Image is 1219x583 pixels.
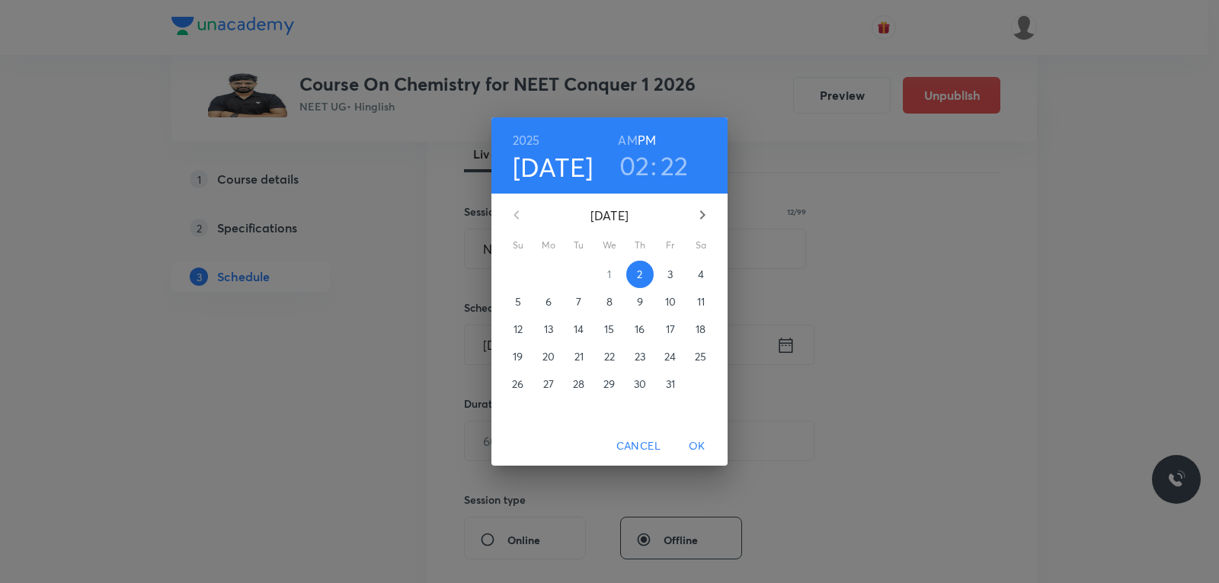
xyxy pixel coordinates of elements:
[596,370,623,398] button: 29
[504,316,532,343] button: 12
[626,238,654,253] span: Th
[515,294,521,309] p: 5
[604,349,615,364] p: 22
[546,294,552,309] p: 6
[565,238,593,253] span: Tu
[635,349,645,364] p: 23
[657,261,684,288] button: 3
[657,370,684,398] button: 31
[687,261,715,288] button: 4
[603,376,615,392] p: 29
[619,149,650,181] button: 02
[512,376,523,392] p: 26
[687,238,715,253] span: Sa
[596,316,623,343] button: 15
[635,322,645,337] p: 16
[596,238,623,253] span: We
[576,294,581,309] p: 7
[637,267,642,282] p: 2
[606,294,613,309] p: 8
[661,149,689,181] button: 22
[513,349,523,364] p: 19
[657,238,684,253] span: Fr
[565,370,593,398] button: 28
[687,288,715,316] button: 11
[698,267,704,282] p: 4
[651,149,657,181] h3: :
[544,322,553,337] p: 13
[626,288,654,316] button: 9
[697,294,705,309] p: 11
[596,343,623,370] button: 22
[667,267,673,282] p: 3
[695,349,706,364] p: 25
[513,151,594,183] button: [DATE]
[666,322,675,337] p: 17
[565,316,593,343] button: 14
[504,238,532,253] span: Su
[535,288,562,316] button: 6
[543,376,554,392] p: 27
[618,130,637,151] button: AM
[504,343,532,370] button: 19
[666,376,675,392] p: 31
[665,294,676,309] p: 10
[657,316,684,343] button: 17
[687,343,715,370] button: 25
[565,343,593,370] button: 21
[679,437,715,456] span: OK
[610,432,667,460] button: Cancel
[535,316,562,343] button: 13
[626,261,654,288] button: 2
[604,322,614,337] p: 15
[634,376,646,392] p: 30
[687,316,715,343] button: 18
[513,130,540,151] button: 2025
[535,207,684,225] p: [DATE]
[514,322,523,337] p: 12
[542,349,555,364] p: 20
[573,376,584,392] p: 28
[696,322,705,337] p: 18
[664,349,676,364] p: 24
[657,288,684,316] button: 10
[574,322,584,337] p: 14
[626,316,654,343] button: 16
[535,343,562,370] button: 20
[504,288,532,316] button: 5
[673,432,721,460] button: OK
[638,130,656,151] button: PM
[616,437,661,456] span: Cancel
[574,349,584,364] p: 21
[504,370,532,398] button: 26
[637,294,643,309] p: 9
[626,343,654,370] button: 23
[535,370,562,398] button: 27
[535,238,562,253] span: Mo
[565,288,593,316] button: 7
[657,343,684,370] button: 24
[626,370,654,398] button: 30
[596,288,623,316] button: 8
